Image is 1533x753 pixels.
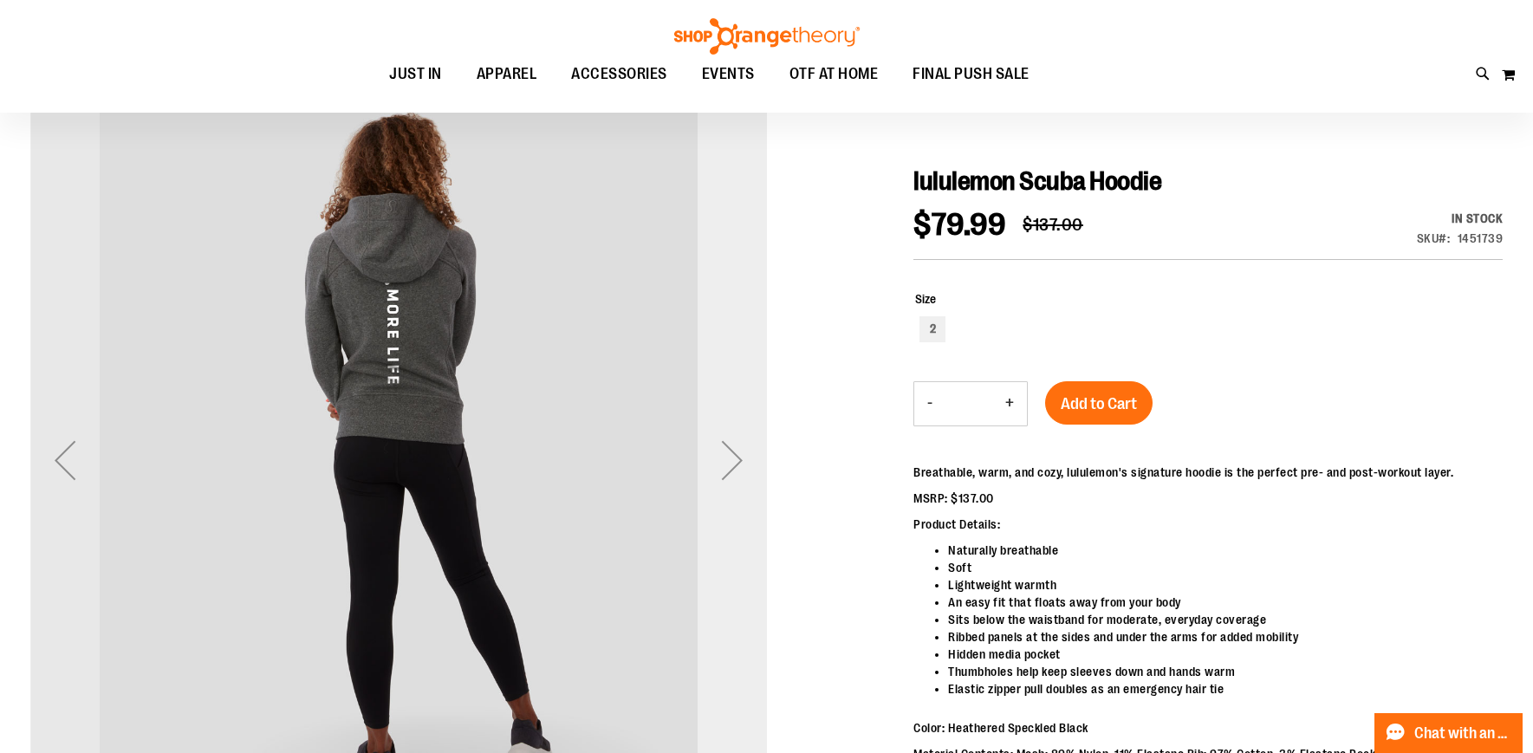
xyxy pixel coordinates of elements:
[948,646,1503,663] li: Hidden media pocket
[1417,210,1504,227] div: Availability
[913,719,1503,737] p: Color: Heathered Speckled Black
[992,382,1027,425] button: Increase product quantity
[1023,215,1083,235] span: $137.00
[895,55,1047,94] a: FINAL PUSH SALE
[789,55,879,94] span: OTF AT HOME
[913,55,1030,94] span: FINAL PUSH SALE
[772,55,896,94] a: OTF AT HOME
[389,55,442,94] span: JUST IN
[1414,725,1512,742] span: Chat with an Expert
[477,55,537,94] span: APPAREL
[1417,231,1451,245] strong: SKU
[913,464,1503,481] p: Breathable, warm, and cozy, lululemon's signature hoodie is the perfect pre- and post-workout layer.
[913,490,1503,507] p: MSRP: $137.00
[948,611,1503,628] li: Sits below the waistband for moderate, everyday coverage
[948,559,1503,576] li: Soft
[1061,394,1137,413] span: Add to Cart
[948,576,1503,594] li: Lightweight warmth
[372,55,459,94] a: JUST IN
[948,663,1503,680] li: Thumbholes help keep sleeves down and hands warm
[948,542,1503,559] li: Naturally breathable
[919,316,945,342] div: 2
[913,166,1161,196] span: lululemon Scuba Hoodie
[945,383,992,425] input: Product quantity
[1458,230,1504,247] div: 1451739
[702,55,755,94] span: EVENTS
[1045,381,1153,425] button: Add to Cart
[915,292,936,306] span: Size
[948,594,1503,611] li: An easy fit that floats away from your body
[685,55,772,94] a: EVENTS
[948,680,1503,698] li: Elastic zipper pull doubles as an emergency hair tie
[554,55,685,94] a: ACCESSORIES
[1374,713,1523,753] button: Chat with an Expert
[459,55,555,94] a: APPAREL
[571,55,667,94] span: ACCESSORIES
[914,382,945,425] button: Decrease product quantity
[1417,210,1504,227] div: In stock
[672,18,862,55] img: Shop Orangetheory
[913,516,1503,533] p: Product Details:
[948,628,1503,646] li: Ribbed panels at the sides and under the arms for added mobility
[913,207,1005,243] span: $79.99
